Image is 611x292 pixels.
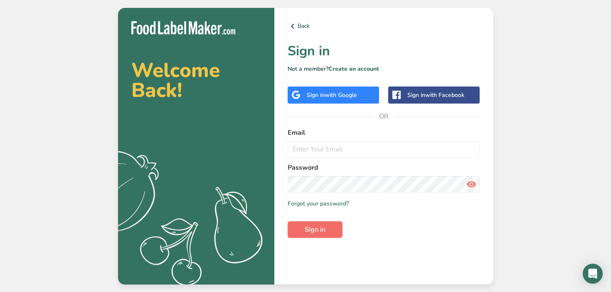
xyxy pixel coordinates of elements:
h1: Sign in [288,41,480,61]
a: Back [288,21,480,31]
a: Forgot your password? [288,199,349,208]
span: with Facebook [425,91,464,99]
img: Food Label Maker [131,21,235,35]
label: Password [288,163,480,173]
label: Email [288,128,480,138]
p: Not a member? [288,64,480,73]
h2: Welcome Back! [131,60,261,100]
div: Open Intercom Messenger [583,264,603,284]
span: with Google [325,91,357,99]
a: Create an account [328,65,379,73]
span: Sign in [305,225,325,235]
input: Enter Your Email [288,141,480,158]
button: Sign in [288,221,342,238]
div: Sign in [407,91,464,99]
span: OR [371,104,396,129]
div: Sign in [307,91,357,99]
